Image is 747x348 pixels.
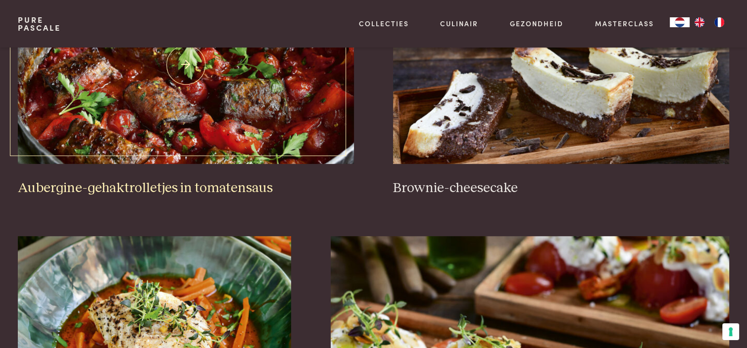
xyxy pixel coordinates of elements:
[510,18,563,29] a: Gezondheid
[18,16,61,32] a: PurePascale
[440,18,478,29] a: Culinair
[670,17,690,27] a: NL
[359,18,409,29] a: Collecties
[595,18,654,29] a: Masterclass
[393,180,729,197] h3: Brownie-cheesecake
[18,180,353,197] h3: Aubergine-gehaktrolletjes in tomatensaus
[690,17,709,27] a: EN
[690,17,729,27] ul: Language list
[709,17,729,27] a: FR
[670,17,690,27] div: Language
[722,323,739,340] button: Uw voorkeuren voor toestemming voor trackingtechnologieën
[670,17,729,27] aside: Language selected: Nederlands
